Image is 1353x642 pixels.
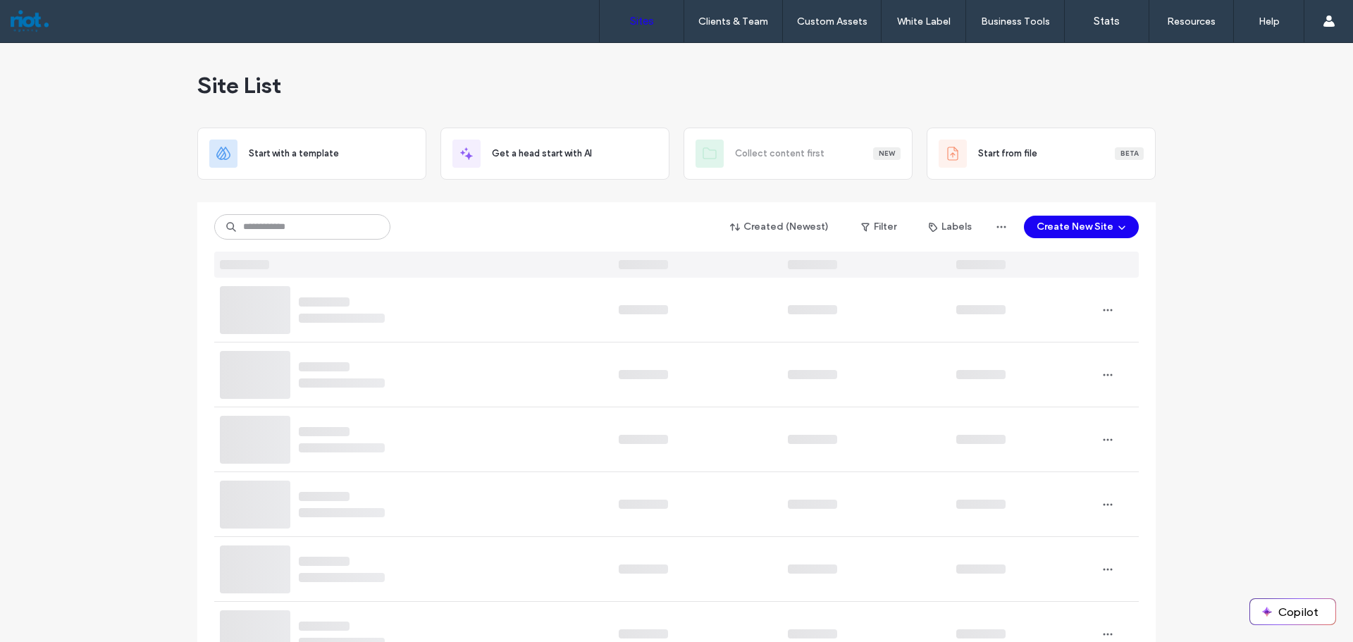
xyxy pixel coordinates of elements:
[1094,15,1120,27] label: Stats
[630,15,654,27] label: Sites
[698,16,768,27] label: Clients & Team
[1115,147,1144,160] div: Beta
[1167,16,1216,27] label: Resources
[197,71,281,99] span: Site List
[978,147,1037,161] span: Start from file
[981,16,1050,27] label: Business Tools
[249,147,339,161] span: Start with a template
[440,128,669,180] div: Get a head start with AI
[1024,216,1139,238] button: Create New Site
[897,16,951,27] label: White Label
[873,147,901,160] div: New
[492,147,592,161] span: Get a head start with AI
[797,16,867,27] label: Custom Assets
[847,216,910,238] button: Filter
[916,216,984,238] button: Labels
[197,128,426,180] div: Start with a template
[735,147,824,161] span: Collect content first
[718,216,841,238] button: Created (Newest)
[1250,599,1335,624] button: Copilot
[927,128,1156,180] div: Start from fileBeta
[684,128,913,180] div: Collect content firstNew
[1259,16,1280,27] label: Help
